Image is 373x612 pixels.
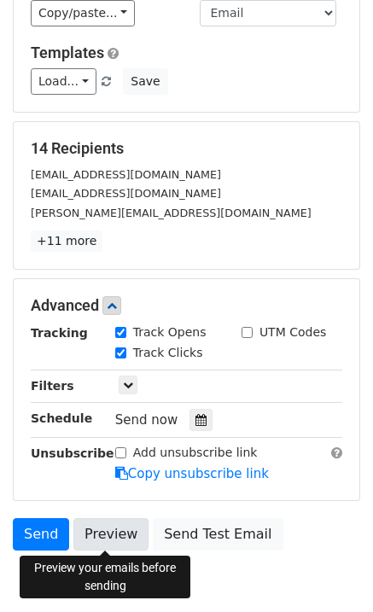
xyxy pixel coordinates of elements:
small: [PERSON_NAME][EMAIL_ADDRESS][DOMAIN_NAME] [31,207,312,219]
strong: Unsubscribe [31,446,114,460]
small: [EMAIL_ADDRESS][DOMAIN_NAME] [31,168,221,181]
a: Send Test Email [153,518,283,551]
span: Send now [115,412,178,428]
h5: 14 Recipients [31,139,342,158]
div: Preview your emails before sending [20,556,190,598]
label: Add unsubscribe link [133,444,258,462]
strong: Tracking [31,326,88,340]
label: UTM Codes [259,323,326,341]
small: [EMAIL_ADDRESS][DOMAIN_NAME] [31,187,221,200]
a: Send [13,518,69,551]
label: Track Clicks [133,344,203,362]
a: Preview [73,518,149,551]
label: Track Opens [133,323,207,341]
a: Load... [31,68,96,95]
h5: Advanced [31,296,342,315]
strong: Filters [31,379,74,393]
strong: Schedule [31,411,92,425]
button: Save [123,68,167,95]
iframe: Chat Widget [288,530,373,612]
a: Templates [31,44,104,61]
a: +11 more [31,230,102,252]
a: Copy unsubscribe link [115,466,269,481]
